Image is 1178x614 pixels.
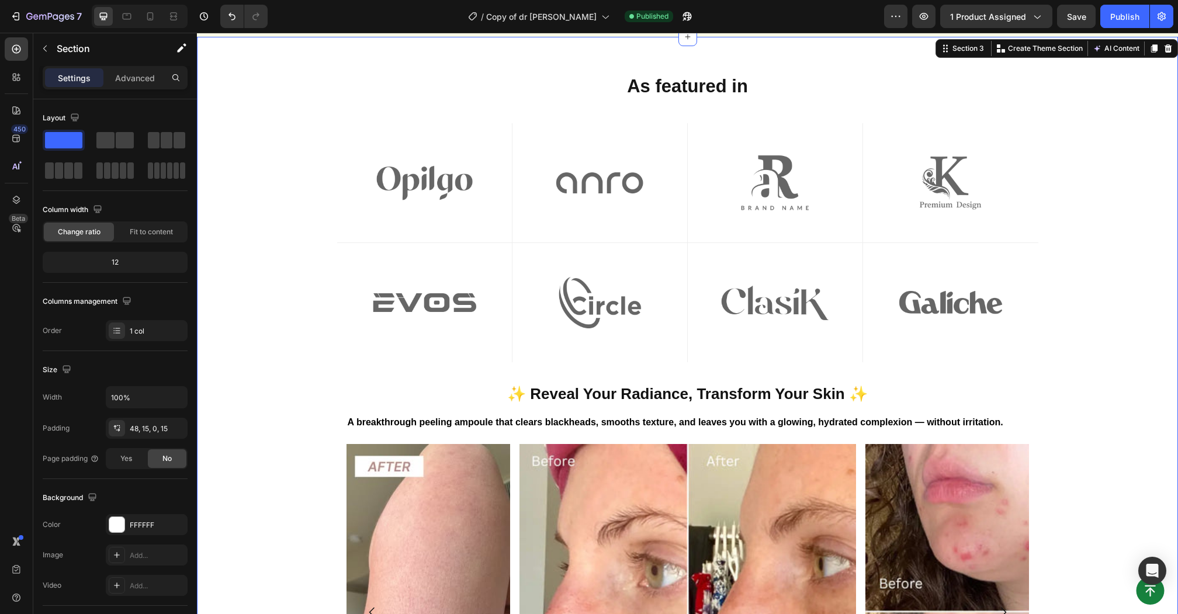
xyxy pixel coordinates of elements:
img: Alt Image [675,98,833,203]
iframe: To enrich screen reader interactions, please activate Accessibility in Grammarly extension settings [197,33,1178,614]
p: Settings [58,72,91,84]
span: Copy of dr [PERSON_NAME] [486,11,597,23]
div: Domain: [DOMAIN_NAME] [30,30,129,40]
div: Keywords by Traffic [129,69,197,77]
div: Video [43,580,61,591]
img: Alt Image [675,217,833,322]
div: 48, 15, 0, 15 [130,424,185,434]
div: Open Intercom Messenger [1138,557,1166,585]
p: 7 [77,9,82,23]
strong: A breakthrough peeling ampoule that clears blackheads, smooths texture, and leaves you with a glo... [151,384,806,394]
div: Add... [130,581,185,591]
div: 1 col [130,326,185,337]
button: Save [1057,5,1096,28]
p: Create Theme Section [811,11,886,21]
div: Layout [43,110,82,126]
div: v 4.0.25 [33,19,57,28]
img: Alt Image [500,98,657,202]
div: Order [43,325,62,336]
img: tab_domain_overview_orange.svg [32,68,41,77]
div: Undo/Redo [220,5,268,28]
img: Alt Image [149,98,306,202]
div: Size [43,362,74,378]
div: Column width [43,202,105,218]
div: 450 [11,124,28,134]
div: Image [43,550,63,560]
strong: As featured in [430,43,551,64]
div: Domain Overview [44,69,105,77]
button: AI Content [893,9,945,23]
span: Published [636,11,668,22]
span: No [162,453,172,464]
button: 7 [5,5,87,28]
input: Auto [106,387,187,408]
div: Columns management [43,294,134,310]
span: 1 product assigned [950,11,1026,23]
div: Color [43,519,61,530]
span: Fit to content [130,227,173,237]
div: Section 3 [753,11,789,21]
div: FFFFFF [130,520,185,530]
div: Publish [1110,11,1139,23]
button: 1 product assigned [940,5,1052,28]
p: Advanced [115,72,155,84]
img: Alt Image [324,98,481,202]
img: website_grey.svg [19,30,28,40]
img: logo_orange.svg [19,19,28,28]
img: Alt Image [149,217,306,322]
div: Beta [9,214,28,223]
div: Padding [43,423,70,433]
img: Alt Image [500,217,657,322]
button: Publish [1100,5,1149,28]
img: tab_keywords_by_traffic_grey.svg [116,68,126,77]
span: Change ratio [58,227,101,237]
span: Save [1067,12,1086,22]
strong: ✨ Reveal Your Radiance, Transform Your Skin ✨ [310,352,671,370]
img: Alt Image [324,217,481,322]
div: Width [43,392,62,403]
div: Page padding [43,453,99,464]
div: Background [43,490,99,506]
span: Yes [120,453,132,464]
div: Add... [130,550,185,561]
div: 12 [45,254,185,270]
p: Section [57,41,153,55]
span: / [481,11,484,23]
